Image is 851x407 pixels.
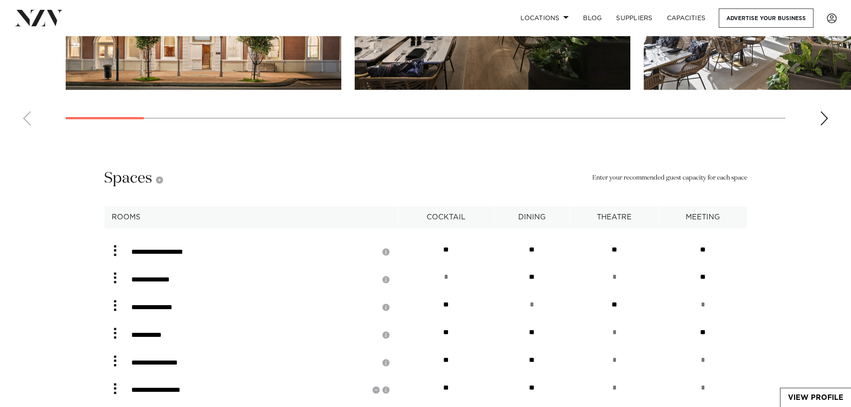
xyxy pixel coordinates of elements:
small: Enter your recommended guest capacity for each space [592,173,747,183]
a: Capacities [660,8,713,28]
img: nzv-logo.png [14,10,63,26]
h2: Spaces [104,168,163,189]
a: View Profile [780,388,851,407]
th: meeting [659,206,747,228]
a: BLOG [576,8,609,28]
a: Advertise your business [719,8,813,28]
a: Locations [513,8,576,28]
th: cocktail [398,206,494,228]
th: Rooms [104,206,398,228]
th: theatre [570,206,659,228]
a: SUPPLIERS [609,8,659,28]
th: dining [494,206,570,228]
